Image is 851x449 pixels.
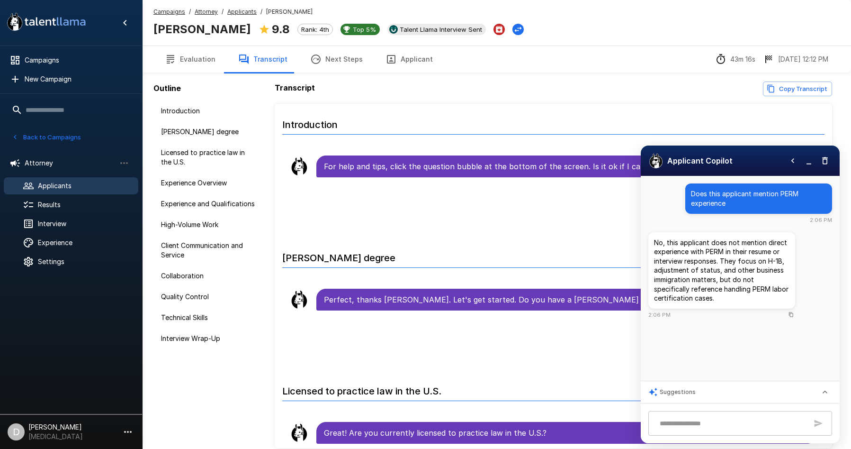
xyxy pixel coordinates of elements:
[161,220,256,229] span: High-Volume Work
[299,46,374,73] button: Next Steps
[153,195,263,212] div: Experience and Qualifications
[648,153,663,168] img: logo_glasses@2x.png
[153,216,263,233] div: High-Volume Work
[763,54,828,65] div: The date and time when the interview was completed
[153,288,263,305] div: Quality Control
[763,82,832,96] button: Copy transcript
[282,110,824,135] h6: Introduction
[349,26,380,33] span: Top 5%
[161,106,256,116] span: Introduction
[298,26,332,33] span: Rank: 4th
[161,334,256,343] span: Interview Wrap-Up
[648,311,671,320] span: 2:06 PM
[810,216,832,225] span: 2:06 PM
[660,387,696,397] span: Suggestions
[290,423,309,442] img: llama_clean.png
[195,8,218,15] u: Attorney
[153,123,263,140] div: [PERSON_NAME] degree
[266,7,313,17] span: [PERSON_NAME]
[389,25,398,34] img: ukg_logo.jpeg
[396,26,486,33] span: Talent Llama Interview Sent
[282,376,824,401] h6: Licensed to practice law in the U.S.
[153,309,263,326] div: Technical Skills
[691,189,826,208] p: Does this applicant mention PERM experience
[290,290,309,309] img: llama_clean.png
[153,8,185,15] u: Campaigns
[282,243,824,268] h6: [PERSON_NAME] degree
[654,238,789,303] p: No, this applicant does not mention direct experience with PERM in their resume or interview resp...
[153,174,263,192] div: Experience Overview
[667,154,733,167] h6: Applicant Copilot
[260,7,262,17] span: /
[153,330,263,347] div: Interview Wrap-Up
[275,83,315,92] b: Transcript
[493,24,505,35] button: Archive Applicant
[161,292,256,302] span: Quality Control
[153,267,263,284] div: Collaboration
[778,55,828,64] p: [DATE] 12:12 PM
[324,294,809,305] p: Perfect, thanks [PERSON_NAME]. Let's get started. Do you have a [PERSON_NAME] degree OR LLM?
[161,271,256,281] span: Collaboration
[787,311,795,319] button: Copy to clipboard
[161,178,256,188] span: Experience Overview
[161,199,256,209] span: Experience and Qualifications
[374,46,444,73] button: Applicant
[324,427,809,439] p: Great! Are you currently licensed to practice law in the U.S.?
[153,83,181,93] b: Outline
[715,54,755,65] div: The time between starting and completing the interview
[161,313,256,322] span: Technical Skills
[227,8,257,15] u: Applicants
[161,148,256,167] span: Licensed to practice law in the U.S.
[161,241,256,260] span: Client Communication and Service
[272,22,290,36] b: 9.8
[153,102,263,119] div: Introduction
[290,157,309,176] img: llama_clean.png
[153,46,227,73] button: Evaluation
[222,7,224,17] span: /
[730,55,755,64] p: 43m 16s
[189,7,191,17] span: /
[153,144,263,171] div: Licensed to practice law in the U.S.
[153,22,251,36] b: [PERSON_NAME]
[161,127,256,137] span: [PERSON_NAME] degree
[512,24,524,35] button: Change Stage
[227,46,299,73] button: Transcript
[324,161,809,172] p: For help and tips, click the question bubble at the bottom of the screen. Is it ok if I call you ...
[387,24,486,35] div: View profile in UKG
[153,237,263,264] div: Client Communication and Service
